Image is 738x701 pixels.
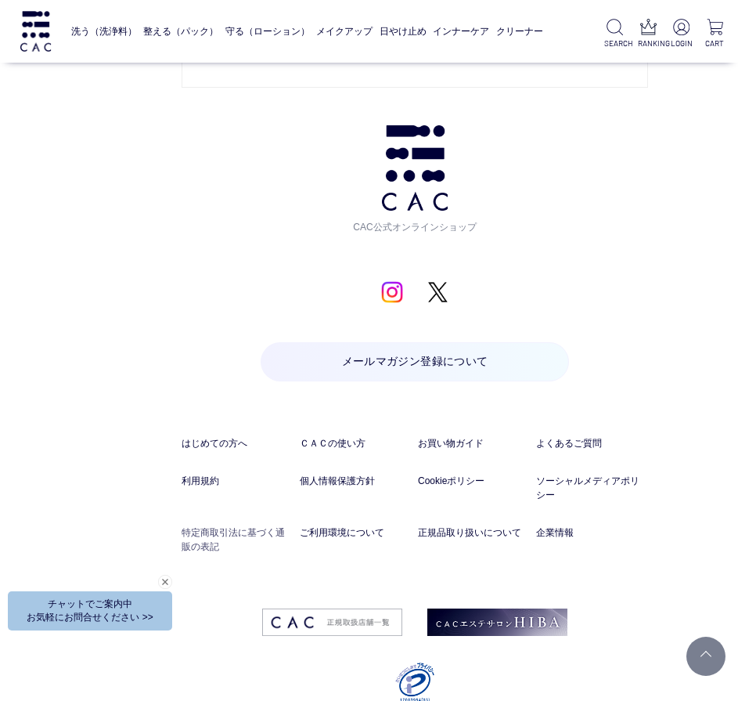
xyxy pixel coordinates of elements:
a: はじめての方へ [182,436,293,450]
a: 個人情報保護方針 [300,474,412,488]
a: メールマガジン登録について [261,342,569,381]
a: よくあるご質問 [536,436,648,450]
img: footer_image03.png [262,609,402,637]
a: 守る（ローション） [225,15,310,48]
p: RANKING [638,38,659,49]
a: クリーナー [496,15,543,48]
a: RANKING [638,19,659,49]
a: 日やけ止め [380,15,427,48]
img: logo [18,11,53,52]
p: SEARCH [604,38,625,49]
a: お買い物ガイド [418,436,530,450]
a: 企業情報 [536,526,648,540]
a: 利用規約 [182,474,293,488]
span: CAC公式オンラインショップ [352,211,478,234]
a: CAC公式オンラインショップ [352,125,478,234]
a: 整える（パック） [143,15,218,48]
p: LOGIN [671,38,692,49]
p: CART [704,38,725,49]
a: ご利用環境について [300,526,412,540]
a: SEARCH [604,19,625,49]
a: 正規品取り扱いについて [418,526,530,540]
a: メイクアップ [316,15,373,48]
a: ソーシャルメディアポリシー [536,474,648,502]
a: ＣＡＣの使い方 [300,436,412,450]
a: インナーケア [433,15,489,48]
a: CART [704,19,725,49]
img: footer_image02.png [427,609,567,637]
a: 特定商取引法に基づく通販の表記 [182,526,293,554]
a: 洗う（洗浄料） [71,15,137,48]
a: Cookieポリシー [418,474,530,488]
a: LOGIN [671,19,692,49]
